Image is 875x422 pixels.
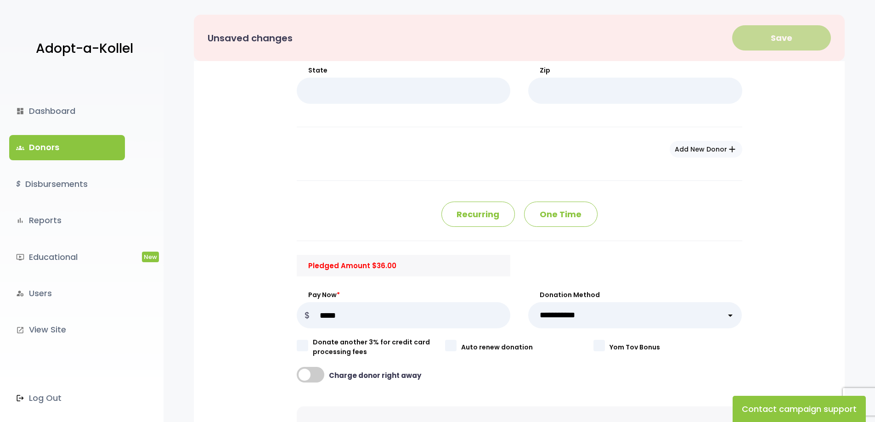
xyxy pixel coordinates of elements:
a: $Disbursements [9,172,125,197]
i: ondemand_video [16,253,24,261]
span: New [142,252,159,262]
span: groups [16,144,24,152]
i: manage_accounts [16,289,24,298]
i: dashboard [16,107,24,115]
button: Save [732,25,831,51]
label: State [297,66,511,75]
p: Recurring [441,202,515,227]
label: Zip [528,66,742,75]
label: Donation Method [528,290,742,300]
span: 36.00 [377,261,396,270]
a: manage_accountsUsers [9,281,125,306]
button: Add New Donoradd [670,141,742,158]
label: Auto renew donation [461,343,593,352]
a: launchView Site [9,317,125,342]
b: Charge donor right away [329,371,421,381]
i: launch [16,326,24,334]
button: Contact campaign support [733,396,866,422]
label: Yom Tov Bonus [610,343,742,352]
a: dashboardDashboard [9,99,125,124]
p: Pledged Amount $ [297,259,511,272]
a: groupsDonors [9,135,125,160]
p: One Time [524,202,598,227]
a: bar_chartReports [9,208,125,233]
p: Adopt-a-Kollel [36,37,133,60]
i: $ [16,178,21,191]
i: bar_chart [16,216,24,225]
span: add [727,144,737,154]
label: Donate another 3% for credit card processing fees [313,338,445,357]
p: Unsaved changes [208,30,293,46]
p: $ [297,302,317,328]
a: Log Out [9,386,125,411]
a: ondemand_videoEducationalNew [9,245,125,270]
label: Pay Now [297,290,511,300]
a: Adopt-a-Kollel [31,27,133,71]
